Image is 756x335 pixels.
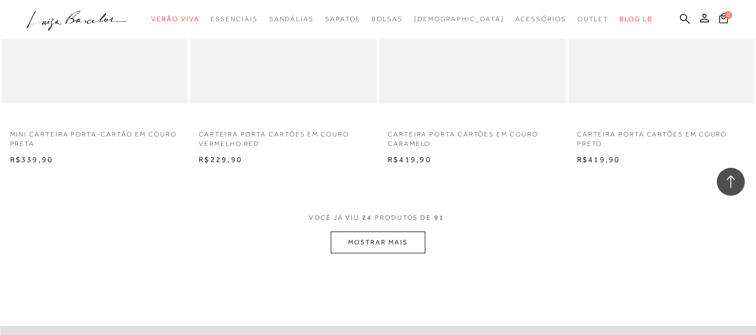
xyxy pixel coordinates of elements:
[151,9,199,30] a: categoryNavScreenReaderText
[619,9,652,30] a: BLOG LB
[210,15,257,23] span: Essenciais
[269,15,314,23] span: Sandálias
[515,9,566,30] a: categoryNavScreenReaderText
[210,9,257,30] a: categoryNavScreenReaderText
[619,15,652,23] span: BLOG LB
[372,15,403,23] span: Bolsas
[414,9,504,30] a: noSubCategoriesText
[724,11,732,19] span: 0
[2,123,188,149] a: MINI CARTEIRA PORTA-CARTÃO EM COURO PRETA
[325,9,360,30] a: categoryNavScreenReaderText
[388,155,431,164] span: R$419,90
[577,155,621,164] span: R$419,90
[577,9,609,30] a: categoryNavScreenReaderText
[372,9,403,30] a: categoryNavScreenReaderText
[309,214,447,221] span: VOCÊ JÁ VIU PRODUTOS DE
[331,232,425,253] button: MOSTRAR MAIS
[577,15,609,23] span: Outlet
[199,155,242,164] span: R$229,90
[269,9,314,30] a: categoryNavScreenReaderText
[325,15,360,23] span: Sapatos
[569,123,755,149] a: CARTEIRA PORTA CARTÕES EM COURO PRETO
[716,12,731,27] button: 0
[414,15,504,23] span: [DEMOGRAPHIC_DATA]
[379,123,566,149] a: CARTEIRA PORTA CARTÕES EM COURO CARAMELO
[362,214,372,221] span: 24
[515,15,566,23] span: Acessórios
[151,15,199,23] span: Verão Viva
[10,155,54,164] span: R$339,90
[434,214,444,221] span: 91
[190,123,377,149] a: CARTEIRA PORTA CARTÕES EM COURO VERMELHO RED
